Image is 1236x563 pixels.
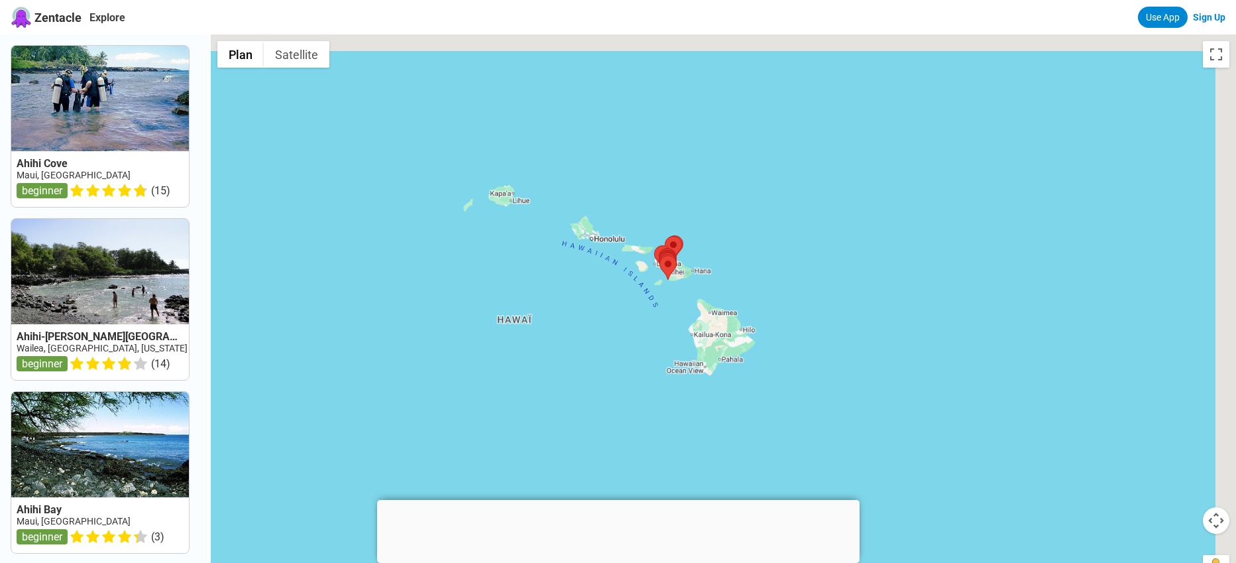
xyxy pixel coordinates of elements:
[264,41,329,68] button: Afficher les images satellite
[17,343,188,353] a: Wailea, [GEOGRAPHIC_DATA], [US_STATE]
[217,41,264,68] button: Afficher un plan de ville
[1203,507,1229,534] button: Commandes de la caméra de la carte
[11,7,32,28] img: Zentacle logo
[377,500,860,560] iframe: Advertisement
[89,11,125,24] a: Explore
[11,7,82,28] a: Zentacle logoZentacle
[1138,7,1188,28] a: Use App
[1193,12,1225,23] a: Sign Up
[17,516,131,527] a: Maui, [GEOGRAPHIC_DATA]
[17,170,131,180] a: Maui, [GEOGRAPHIC_DATA]
[34,11,82,25] span: Zentacle
[1203,41,1229,68] button: Passer en plein écran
